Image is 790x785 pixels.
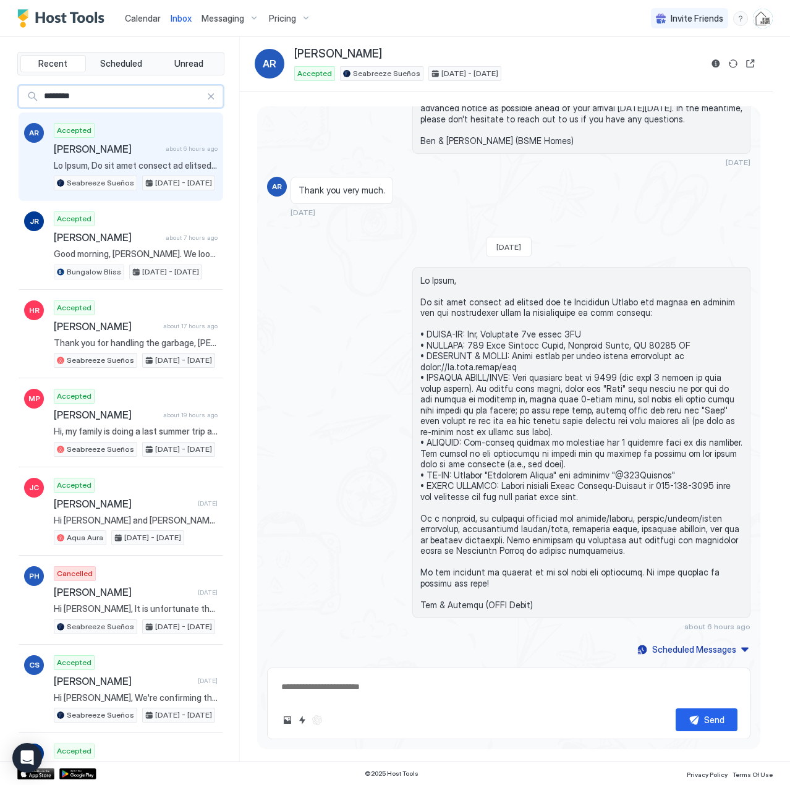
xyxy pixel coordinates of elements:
button: Scheduled [88,55,154,72]
a: Privacy Policy [687,767,728,780]
span: [DATE] [726,158,750,167]
span: Cancelled [57,568,93,579]
button: Unread [156,55,221,72]
span: AR [29,127,39,138]
input: Input Field [39,86,206,107]
span: about 19 hours ago [163,411,218,419]
span: [DATE] [291,208,315,217]
span: Seabreeze Sueños [67,710,134,721]
span: [PERSON_NAME] [54,586,193,598]
span: PH [29,571,40,582]
span: [DATE] [496,242,521,252]
span: [PERSON_NAME] [54,320,158,333]
span: [DATE] - [DATE] [155,355,212,366]
a: App Store [17,768,54,779]
span: Unread [174,58,203,69]
div: menu [733,11,748,26]
span: [PERSON_NAME] [54,498,193,510]
span: Seabreeze Sueños [67,177,134,189]
span: [DATE] - [DATE] [155,621,212,632]
span: Accepted [297,68,332,79]
span: Recent [38,58,67,69]
span: Hi [PERSON_NAME], It is unfortunate that your plans have changed for staying at our property from... [54,603,218,614]
span: Hi, my family is doing a last summer trip and would love if you can host your house, so we can en... [54,426,218,437]
div: Scheduled Messages [652,643,736,656]
span: JR [30,216,39,227]
span: Terms Of Use [733,771,773,778]
span: Lo Ipsum, Do sit amet consect ad elitsed doe te Incididun Utlabo etd magnaa en adminim ven qui no... [54,160,218,171]
span: Thank you very much. [299,185,385,196]
span: [DATE] [198,588,218,596]
span: JC [29,482,39,493]
span: [PERSON_NAME] [54,231,161,244]
div: Open Intercom Messenger [12,743,42,773]
span: [PERSON_NAME] [54,143,161,155]
span: [DATE] - [DATE] [155,177,212,189]
span: [DATE] - [DATE] [124,532,181,543]
span: Accepted [57,657,91,668]
span: Seabreeze Sueños [67,444,134,455]
span: Invite Friends [671,13,723,24]
span: Bungalow Bliss [67,266,121,278]
span: Messaging [202,13,244,24]
button: Upload image [280,713,295,728]
button: Recent [20,55,86,72]
button: Open reservation [743,56,758,71]
span: Privacy Policy [687,771,728,778]
span: [PERSON_NAME] [54,409,158,421]
span: Lo Ipsum, Do sit amet consect ad elitsed doe te Incididun Utlabo etd magnaa en adminim ven qui no... [420,275,742,611]
span: AR [272,181,282,192]
button: Reservation information [708,56,723,71]
span: Pricing [269,13,296,24]
span: [DATE] - [DATE] [441,68,498,79]
span: [DATE] - [DATE] [155,710,212,721]
span: Calendar [125,13,161,23]
span: Accepted [57,745,91,757]
a: Host Tools Logo [17,9,110,28]
a: Inbox [171,12,192,25]
span: Inbox [171,13,192,23]
a: Terms Of Use [733,767,773,780]
button: Send [676,708,737,731]
span: [DATE] - [DATE] [155,444,212,455]
span: Accepted [57,125,91,136]
span: Scheduled [100,58,142,69]
span: [DATE] [198,499,218,507]
span: Accepted [57,213,91,224]
span: Seabreeze Sueños [67,621,134,632]
span: Accepted [57,302,91,313]
span: about 6 hours ago [166,145,218,153]
span: Aqua Aura [67,532,103,543]
span: Seabreeze Sueños [353,68,420,79]
span: Seabreeze Sueños [67,355,134,366]
div: User profile [753,9,773,28]
span: about 6 hours ago [684,622,750,631]
div: tab-group [17,52,224,75]
div: Send [704,713,724,726]
span: HR [29,305,40,316]
span: [PERSON_NAME] [294,47,382,61]
span: Good morning, [PERSON_NAME]. We look forward to welcoming you at [GEOGRAPHIC_DATA] later [DATE]. ... [54,248,218,260]
span: about 7 hours ago [166,234,218,242]
span: AR [263,56,276,71]
span: Thank you for handling the garbage, [PERSON_NAME]. We also appreciate you informing us about the ... [54,337,218,349]
span: [DATE] [198,677,218,685]
a: Calendar [125,12,161,25]
span: [PERSON_NAME] [54,675,193,687]
a: Google Play Store [59,768,96,779]
span: MP [28,393,40,404]
span: [DATE] - [DATE] [142,266,199,278]
span: Hi [PERSON_NAME], We're confirming that we did receive your payment earlier [DATE]. Thank you! Be... [54,692,218,703]
span: CS [29,660,40,671]
button: Sync reservation [726,56,741,71]
button: Scheduled Messages [635,641,750,658]
span: Hi [PERSON_NAME] and [PERSON_NAME], my sister and I stayed in [GEOGRAPHIC_DATA] this year and abs... [54,515,218,526]
span: about 17 hours ago [163,322,218,330]
span: © 2025 Host Tools [365,770,418,778]
span: Accepted [57,391,91,402]
span: Accepted [57,480,91,491]
button: Quick reply [295,713,310,728]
